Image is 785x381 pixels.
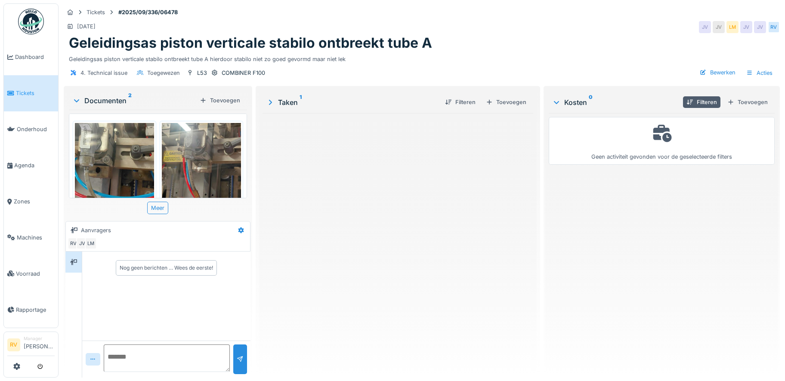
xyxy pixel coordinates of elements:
[147,69,180,77] div: Toegewezen
[554,121,769,161] div: Geen activiteit gevonden voor de geselecteerde filters
[300,97,302,108] sup: 1
[740,21,752,33] div: JV
[18,9,44,34] img: Badge_color-CXgf-gQk.svg
[15,53,55,61] span: Dashboard
[16,306,55,314] span: Rapportage
[87,8,105,16] div: Tickets
[76,237,88,249] div: JV
[196,95,244,106] div: Toevoegen
[7,338,20,351] li: RV
[589,97,593,108] sup: 0
[75,123,154,228] img: ghxaqe5lf819r32kk6fh1nw9lz6c
[754,21,766,33] div: JV
[552,97,680,108] div: Kosten
[699,21,711,33] div: JV
[442,96,479,108] div: Filteren
[72,95,196,106] div: Documenten
[742,67,776,79] div: Acties
[7,335,55,356] a: RV Manager[PERSON_NAME]
[14,197,55,206] span: Zones
[4,255,58,292] a: Voorraad
[724,96,771,108] div: Toevoegen
[683,96,720,108] div: Filteren
[4,220,58,256] a: Machines
[4,111,58,147] a: Onderhoud
[482,96,530,108] div: Toevoegen
[4,292,58,328] a: Rapportage
[4,39,58,75] a: Dashboard
[16,270,55,278] span: Voorraad
[120,264,213,272] div: Nog geen berichten … Wees de eerste!
[726,21,739,33] div: LM
[115,8,181,16] strong: #2025/09/336/06478
[81,226,111,234] div: Aanvragers
[4,184,58,220] a: Zones
[266,97,438,108] div: Taken
[80,69,127,77] div: 4. Technical issue
[147,202,168,214] div: Meer
[14,161,55,169] span: Agenda
[17,125,55,133] span: Onderhoud
[69,52,775,63] div: Geleidingsas piston verticale stabilo ontbreekt tube A hierdoor stabilo niet zo goed gevormd maar...
[197,69,207,77] div: L53
[17,234,55,242] span: Machines
[69,35,432,51] h1: Geleidingsas piston verticale stabilo ontbreekt tube A
[77,22,96,31] div: [DATE]
[85,237,97,249] div: LM
[68,237,80,249] div: RV
[24,335,55,354] li: [PERSON_NAME]
[16,89,55,97] span: Tickets
[713,21,725,33] div: JV
[4,147,58,184] a: Agenda
[222,69,265,77] div: COMBINER F100
[24,335,55,342] div: Manager
[4,75,58,111] a: Tickets
[128,95,132,106] sup: 2
[768,21,780,33] div: RV
[696,67,739,78] div: Bewerken
[162,123,241,228] img: hdd5tfl01ewtvq0tsdvlbugvka0b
